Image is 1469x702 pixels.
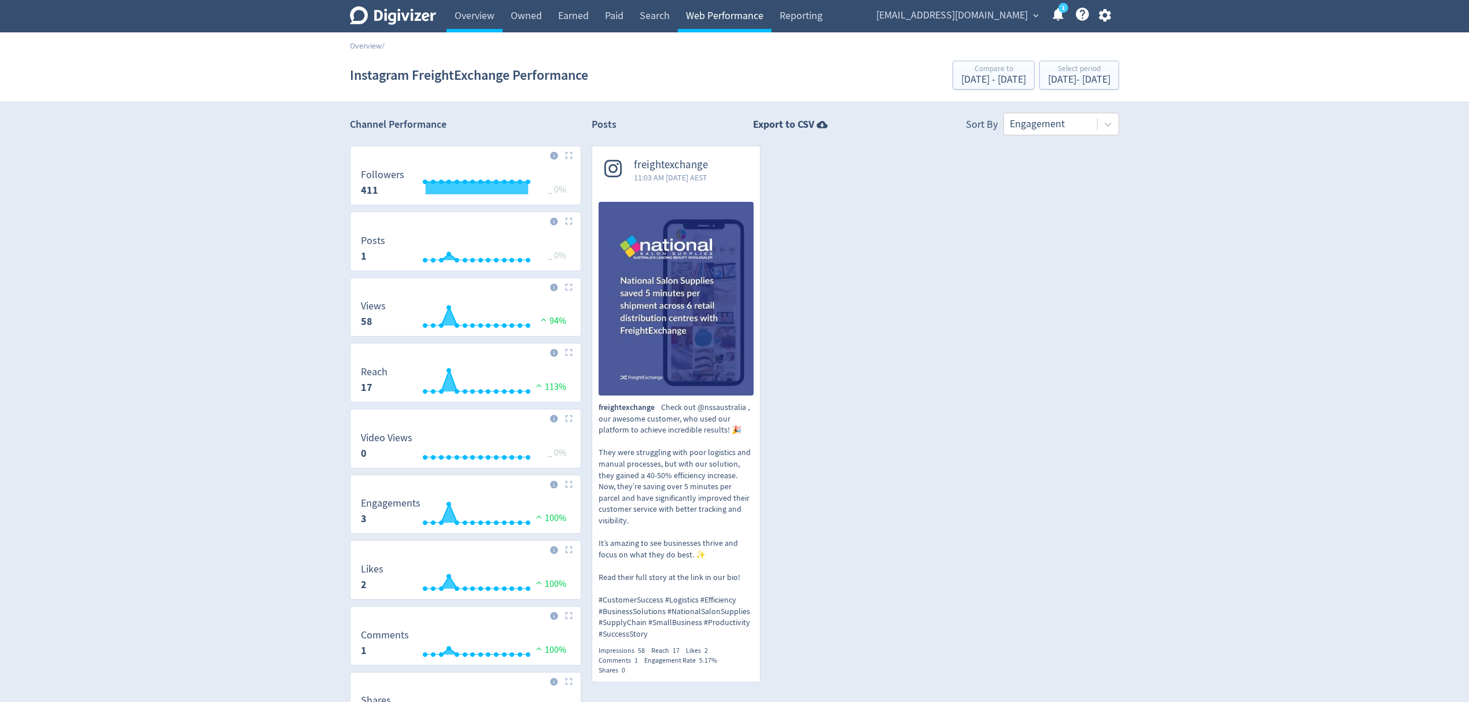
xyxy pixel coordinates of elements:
[1062,4,1065,12] text: 1
[1048,65,1110,75] div: Select period
[592,117,617,135] h2: Posts
[361,497,420,510] dt: Engagements
[533,512,545,521] img: positive-performance.svg
[350,40,382,51] a: Overview
[548,184,566,195] span: _ 0%
[565,283,573,291] img: Placeholder
[565,415,573,422] img: Placeholder
[686,646,714,656] div: Likes
[565,217,573,225] img: Placeholder
[634,656,638,665] span: 1
[533,512,566,524] span: 100%
[592,146,760,675] a: freightexchange11:03 AM [DATE] AESTCheck out @nssaustralia , our awesome customer, who used our p...
[622,666,625,675] span: 0
[961,75,1026,85] div: [DATE] - [DATE]
[350,117,581,132] h2: Channel Performance
[355,630,575,660] svg: Comments 1
[599,656,644,666] div: Comments
[548,447,566,459] span: _ 0%
[1058,3,1068,13] a: 1
[533,381,566,393] span: 113%
[361,380,372,394] strong: 17
[565,349,573,356] img: Placeholder
[355,564,575,594] svg: Likes 2
[565,612,573,619] img: Placeholder
[634,158,708,172] span: freightexchange
[361,512,367,526] strong: 3
[361,578,367,592] strong: 2
[355,433,575,463] svg: Video Views 0
[361,249,367,263] strong: 1
[638,646,645,655] span: 58
[961,65,1026,75] div: Compare to
[599,402,661,413] span: freightexchange
[699,656,717,665] span: 5.17%
[350,57,588,94] h1: Instagram FreightExchange Performance
[599,402,754,640] p: Check out @nssaustralia , our awesome customer, who used our platform to achieve incredible resul...
[533,381,545,390] img: positive-performance.svg
[361,315,372,328] strong: 58
[565,481,573,488] img: Placeholder
[599,202,754,396] img: Check out @nssaustralia , our awesome customer, who used our platform to achieve incredible resul...
[355,367,575,397] svg: Reach 17
[565,678,573,685] img: Placeholder
[361,644,367,657] strong: 1
[565,152,573,159] img: Placeholder
[361,365,387,379] dt: Reach
[1048,75,1110,85] div: [DATE] - [DATE]
[1031,10,1041,21] span: expand_more
[876,6,1028,25] span: [EMAIL_ADDRESS][DOMAIN_NAME]
[565,546,573,553] img: Placeholder
[533,644,545,653] img: positive-performance.svg
[361,446,367,460] strong: 0
[361,629,409,642] dt: Comments
[355,301,575,331] svg: Views 58
[538,315,549,324] img: positive-performance.svg
[966,117,998,135] div: Sort By
[361,300,386,313] dt: Views
[634,172,708,183] span: 11:03 AM [DATE] AEST
[753,117,814,132] strong: Export to CSV
[361,563,383,576] dt: Likes
[382,40,385,51] span: /
[599,666,632,675] div: Shares
[533,578,545,587] img: positive-performance.svg
[533,578,566,590] span: 100%
[548,250,566,261] span: _ 0%
[355,169,575,200] svg: Followers 411
[872,6,1042,25] button: [EMAIL_ADDRESS][DOMAIN_NAME]
[355,235,575,266] svg: Posts 1
[953,61,1035,90] button: Compare to[DATE] - [DATE]
[1039,61,1119,90] button: Select period[DATE]- [DATE]
[673,646,680,655] span: 17
[355,498,575,529] svg: Engagements 3
[361,183,378,197] strong: 411
[533,644,566,656] span: 100%
[361,234,385,247] dt: Posts
[644,656,724,666] div: Engagement Rate
[704,646,708,655] span: 2
[599,646,651,656] div: Impressions
[361,431,412,445] dt: Video Views
[361,168,404,182] dt: Followers
[538,315,566,327] span: 94%
[651,646,686,656] div: Reach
